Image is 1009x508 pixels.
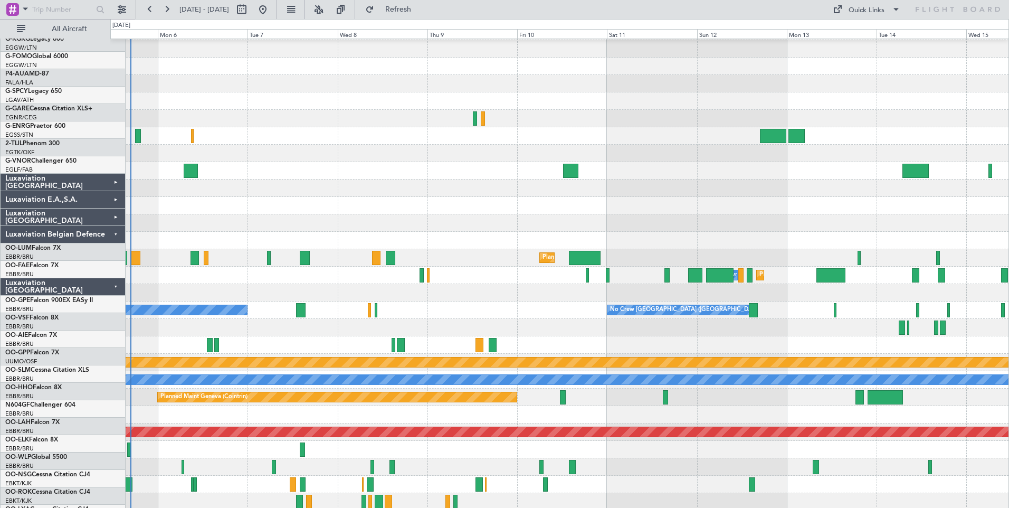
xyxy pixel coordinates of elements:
[5,253,34,261] a: EBBR/BRU
[5,297,93,304] a: OO-GPEFalcon 900EX EASy II
[607,29,697,39] div: Sat 11
[5,71,49,77] a: P4-AUAMD-87
[5,358,37,365] a: UUMO/OSF
[5,489,90,495] a: OO-ROKCessna Citation CJ4
[5,88,28,95] span: G-SPCY
[5,427,34,435] a: EBBR/BRU
[5,367,31,373] span: OO-SLM
[5,402,30,408] span: N604GF
[5,367,89,373] a: OO-SLMCessna Citation XLS
[5,437,58,443] a: OO-ELKFalcon 8X
[360,1,424,18] button: Refresh
[427,29,517,39] div: Thu 9
[5,489,32,495] span: OO-ROK
[849,5,884,16] div: Quick Links
[5,437,29,443] span: OO-ELK
[5,262,59,269] a: OO-FAEFalcon 7X
[5,131,33,139] a: EGSS/STN
[27,25,111,33] span: All Aircraft
[160,389,248,405] div: Planned Maint Geneva (Cointrin)
[5,53,32,60] span: G-FOMO
[517,29,607,39] div: Fri 10
[5,297,30,304] span: OO-GPE
[5,462,34,470] a: EBBR/BRU
[5,88,62,95] a: G-SPCYLegacy 650
[5,148,34,156] a: EGTK/OXF
[5,36,64,42] a: G-KGKGLegacy 600
[787,29,877,39] div: Mon 13
[759,267,852,283] div: Planned Maint Melsbroek Air Base
[877,29,966,39] div: Tue 14
[5,445,34,453] a: EBBR/BRU
[376,6,421,13] span: Refresh
[5,158,77,164] a: G-VNORChallenger 650
[5,384,33,391] span: OO-HHO
[5,106,30,112] span: G-GARE
[112,21,130,30] div: [DATE]
[5,315,59,321] a: OO-VSFFalcon 8X
[158,29,248,39] div: Mon 6
[5,315,30,321] span: OO-VSF
[68,29,158,39] div: Sun 5
[5,114,37,121] a: EGNR/CEG
[12,21,115,37] button: All Aircraft
[5,340,34,348] a: EBBR/BRU
[610,302,787,318] div: No Crew [GEOGRAPHIC_DATA] ([GEOGRAPHIC_DATA] National)
[5,472,32,478] span: OO-NSG
[5,419,60,426] a: OO-LAHFalcon 7X
[5,350,30,356] span: OO-GPP
[697,29,787,39] div: Sun 12
[5,305,34,313] a: EBBR/BRU
[5,419,31,426] span: OO-LAH
[5,123,65,129] a: G-ENRGPraetor 600
[5,158,31,164] span: G-VNOR
[5,262,30,269] span: OO-FAE
[5,392,34,400] a: EBBR/BRU
[5,44,37,52] a: EGGW/LTN
[32,2,93,17] input: Trip Number
[5,497,32,505] a: EBKT/KJK
[5,96,34,104] a: LGAV/ATH
[5,245,32,251] span: OO-LUM
[542,250,734,266] div: Planned Maint [GEOGRAPHIC_DATA] ([GEOGRAPHIC_DATA] National)
[5,454,67,460] a: OO-WLPGlobal 5500
[5,36,30,42] span: G-KGKG
[5,140,60,147] a: 2-TIJLPhenom 300
[5,61,37,69] a: EGGW/LTN
[5,245,61,251] a: OO-LUMFalcon 7X
[5,454,31,460] span: OO-WLP
[338,29,427,39] div: Wed 8
[5,53,68,60] a: G-FOMOGlobal 6000
[5,123,30,129] span: G-ENRG
[5,350,59,356] a: OO-GPPFalcon 7X
[5,71,29,77] span: P4-AUA
[5,323,34,331] a: EBBR/BRU
[5,270,34,278] a: EBBR/BRU
[5,166,33,174] a: EGLF/FAB
[179,5,229,14] span: [DATE] - [DATE]
[5,384,62,391] a: OO-HHOFalcon 8X
[5,332,28,338] span: OO-AIE
[5,79,33,87] a: FALA/HLA
[5,402,75,408] a: N604GFChallenger 604
[5,375,34,383] a: EBBR/BRU
[248,29,337,39] div: Tue 7
[5,410,34,418] a: EBBR/BRU
[5,479,32,487] a: EBKT/KJK
[5,472,90,478] a: OO-NSGCessna Citation CJ4
[827,1,906,18] button: Quick Links
[5,140,23,147] span: 2-TIJL
[5,106,92,112] a: G-GARECessna Citation XLS+
[5,332,57,338] a: OO-AIEFalcon 7X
